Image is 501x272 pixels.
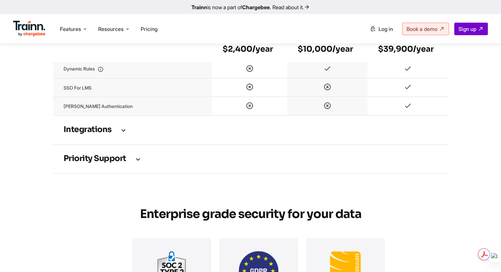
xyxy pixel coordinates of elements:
[53,97,212,115] td: [PERSON_NAME] authentication
[64,126,438,134] h3: Integrations
[191,4,207,11] b: Trainn
[366,23,397,35] a: Log in
[378,43,438,54] h6: $39,900/year
[402,23,449,35] a: Book a demo
[64,155,438,163] h3: Priority support
[98,25,124,33] span: Resources
[141,26,157,32] a: Pricing
[60,25,81,33] span: Features
[298,43,357,54] h6: $10,000/year
[459,26,476,32] span: Sign up
[13,21,45,37] img: Trainn Logo
[53,78,212,97] td: SSO for LMS
[223,43,277,54] h6: $2,400/year
[454,23,488,35] a: Sign up
[406,26,437,32] span: Book a demo
[53,60,212,78] td: Dynamic rules
[378,26,393,32] span: Log in
[242,4,270,11] b: Chargebee
[468,240,501,272] iframe: Chat Widget
[132,204,369,225] h2: Enterprise grade security for your data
